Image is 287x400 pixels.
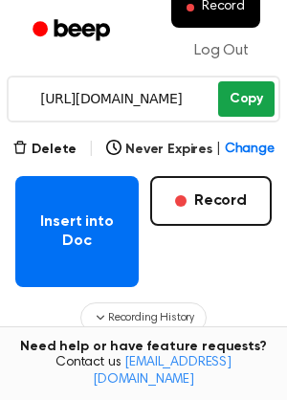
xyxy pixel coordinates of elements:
button: Recording History [80,302,207,333]
button: Record [150,176,272,226]
a: Beep [19,12,127,50]
span: | [88,138,95,161]
button: Insert into Doc [15,176,139,287]
span: | [216,140,221,160]
span: Change [225,140,275,160]
button: Never Expires|Change [106,140,275,160]
button: Copy [218,81,275,117]
span: Contact us [11,355,276,389]
span: Recording History [108,309,194,326]
a: [EMAIL_ADDRESS][DOMAIN_NAME] [93,356,232,387]
button: Delete [12,140,77,160]
a: Log Out [175,28,268,74]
